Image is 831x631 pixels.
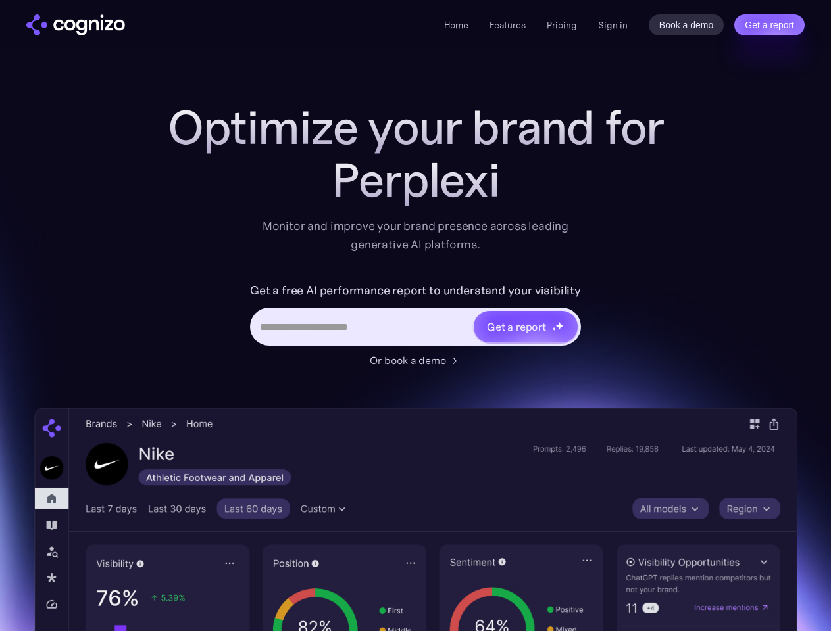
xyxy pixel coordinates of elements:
[153,154,679,206] div: Perplexi
[547,19,577,31] a: Pricing
[444,19,468,31] a: Home
[490,19,526,31] a: Features
[370,352,462,368] a: Or book a demo
[487,319,546,335] div: Get a report
[598,17,628,33] a: Sign in
[555,321,564,330] img: star
[552,327,557,331] img: star
[26,14,125,35] a: home
[250,280,581,301] label: Get a free AI performance report to understand your visibility
[649,14,724,35] a: Book a demo
[26,14,125,35] img: cognizo logo
[472,310,579,344] a: Get a reportstarstarstar
[153,101,679,154] h1: Optimize your brand for
[734,14,805,35] a: Get a report
[250,280,581,346] form: Hero URL Input Form
[370,352,446,368] div: Or book a demo
[254,217,578,254] div: Monitor and improve your brand presence across leading generative AI platforms.
[552,322,554,324] img: star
